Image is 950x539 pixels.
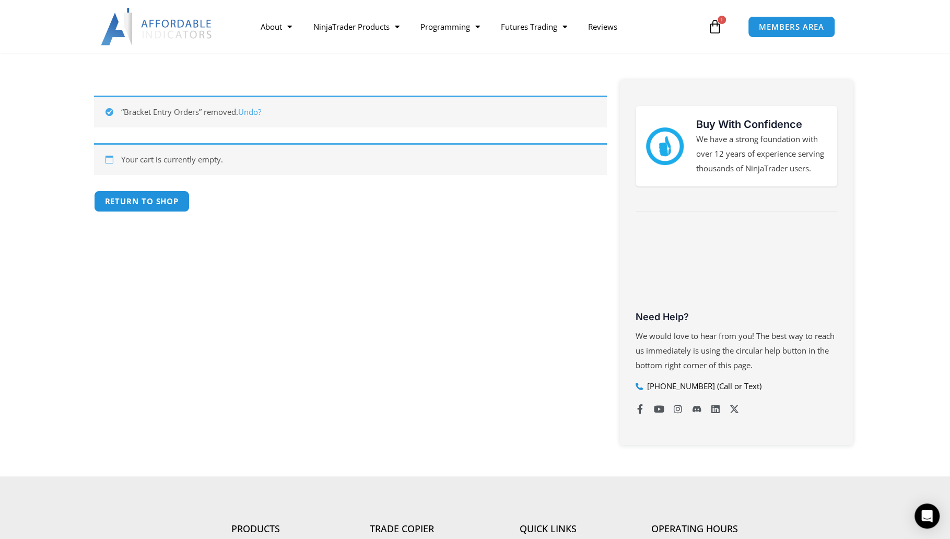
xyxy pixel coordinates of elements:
[490,15,577,39] a: Futures Trading
[718,16,726,24] span: 1
[94,143,607,175] div: Your cart is currently empty.
[101,8,213,45] img: LogoAI | Affordable Indicators – NinjaTrader
[250,15,705,39] nav: Menu
[409,15,490,39] a: Programming
[250,15,302,39] a: About
[696,132,827,176] p: We have a strong foundation with over 12 years of experience serving thousands of NinjaTrader users.
[94,191,190,212] a: Return to shop
[475,523,621,535] h4: Quick Links
[329,523,475,535] h4: Trade Copier
[238,107,261,117] a: Undo?
[748,16,835,38] a: MEMBERS AREA
[696,116,827,132] h3: Buy With Confidence
[759,23,824,31] span: MEMBERS AREA
[302,15,409,39] a: NinjaTrader Products
[621,523,768,535] h4: Operating Hours
[692,11,738,42] a: 1
[577,15,627,39] a: Reviews
[636,230,837,308] iframe: Customer reviews powered by Trustpilot
[94,96,607,127] div: “Bracket Entry Orders” removed.
[646,127,684,165] img: mark thumbs good 43913 | Affordable Indicators – NinjaTrader
[636,311,837,323] h3: Need Help?
[914,503,940,529] div: Open Intercom Messenger
[644,379,761,394] span: [PHONE_NUMBER] (Call or Text)
[183,523,329,535] h4: Products
[636,331,835,370] span: We would love to hear from you! The best way to reach us immediately is using the circular help b...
